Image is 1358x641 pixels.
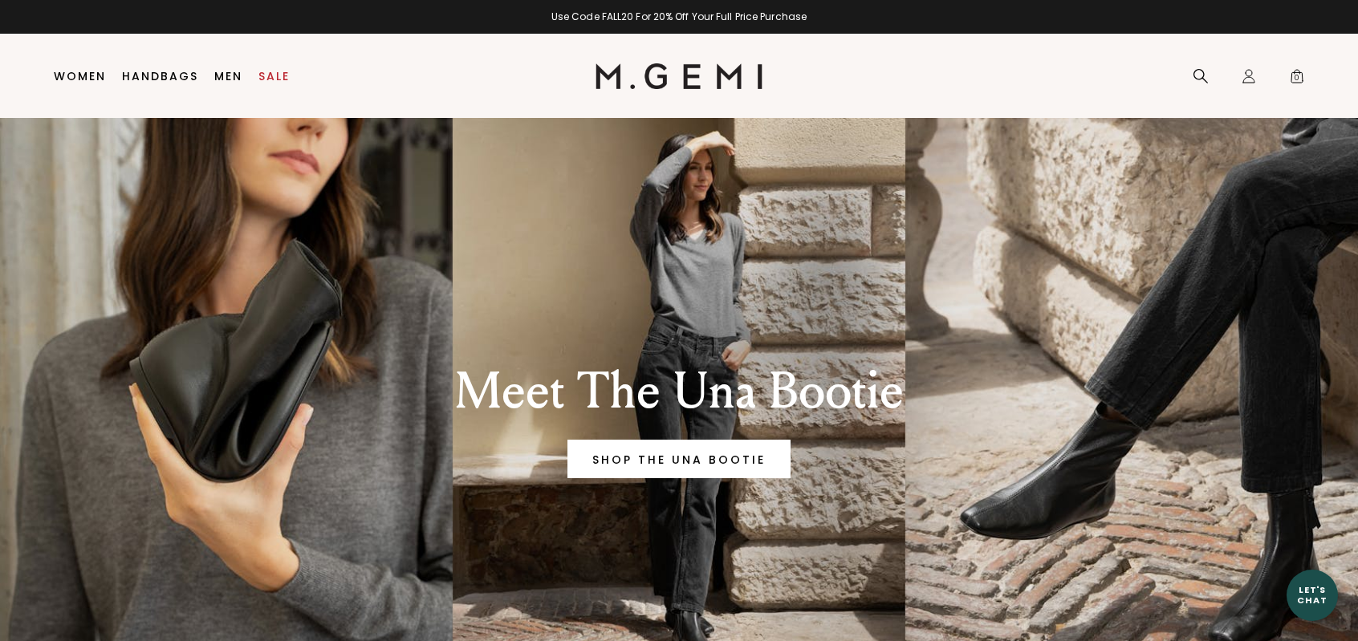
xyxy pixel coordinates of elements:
a: Handbags [122,70,198,83]
a: Sale [258,70,290,83]
a: Women [54,70,106,83]
span: 0 [1289,71,1305,87]
a: Banner primary button [567,440,791,478]
div: Meet The Una Bootie [400,363,958,420]
img: M.Gemi [596,63,763,89]
div: Let's Chat [1287,585,1338,605]
a: Men [214,70,242,83]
